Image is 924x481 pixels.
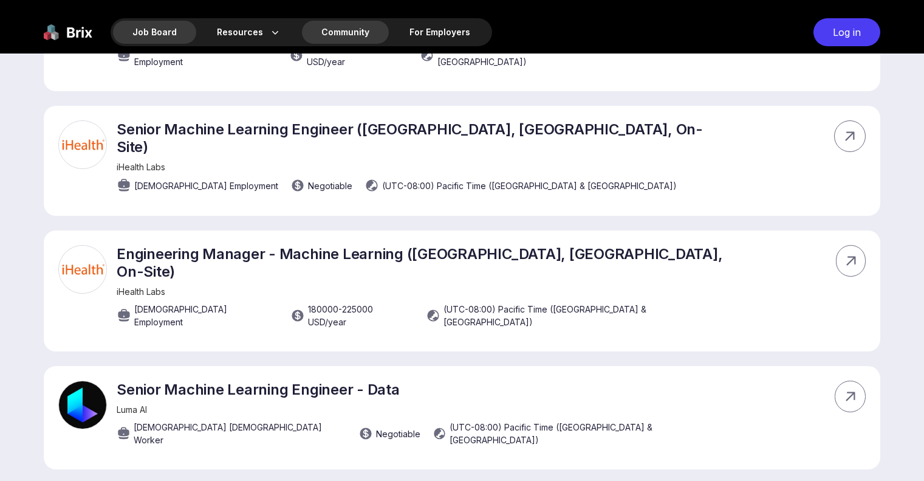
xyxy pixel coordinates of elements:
[437,43,730,68] span: (UTC-08:00) Pacific Time ([GEOGRAPHIC_DATA] & [GEOGRAPHIC_DATA])
[443,303,738,328] span: (UTC-08:00) Pacific Time ([GEOGRAPHIC_DATA] & [GEOGRAPHIC_DATA])
[117,381,733,398] p: Senior Machine Learning Engineer - Data
[382,179,677,192] span: (UTC-08:00) Pacific Time ([GEOGRAPHIC_DATA] & [GEOGRAPHIC_DATA])
[117,245,737,280] p: Engineering Manager - Machine Learning ([GEOGRAPHIC_DATA], [GEOGRAPHIC_DATA], On-Site)
[307,43,408,68] span: 50000 - 100000 USD /year
[117,120,730,156] p: Senior Machine Learning Engineer ([GEOGRAPHIC_DATA], [GEOGRAPHIC_DATA], On-Site)
[117,404,147,415] span: Luma AI
[813,18,880,46] div: Log in
[807,18,880,46] a: Log in
[308,179,352,192] span: Negotiable
[376,427,420,440] span: Negotiable
[450,421,733,446] span: (UTC-08:00) Pacific Time ([GEOGRAPHIC_DATA] & [GEOGRAPHIC_DATA])
[117,162,165,172] span: iHealth Labs
[113,21,196,44] div: Job Board
[134,179,278,192] span: [DEMOGRAPHIC_DATA] Employment
[390,21,490,44] a: For Employers
[197,21,301,44] div: Resources
[308,303,414,328] span: 180000 - 225000 USD /year
[302,21,389,44] a: Community
[134,43,277,68] span: [DEMOGRAPHIC_DATA] Employment
[134,303,278,328] span: [DEMOGRAPHIC_DATA] Employment
[117,286,165,297] span: iHealth Labs
[134,421,346,446] span: [DEMOGRAPHIC_DATA] [DEMOGRAPHIC_DATA] Worker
